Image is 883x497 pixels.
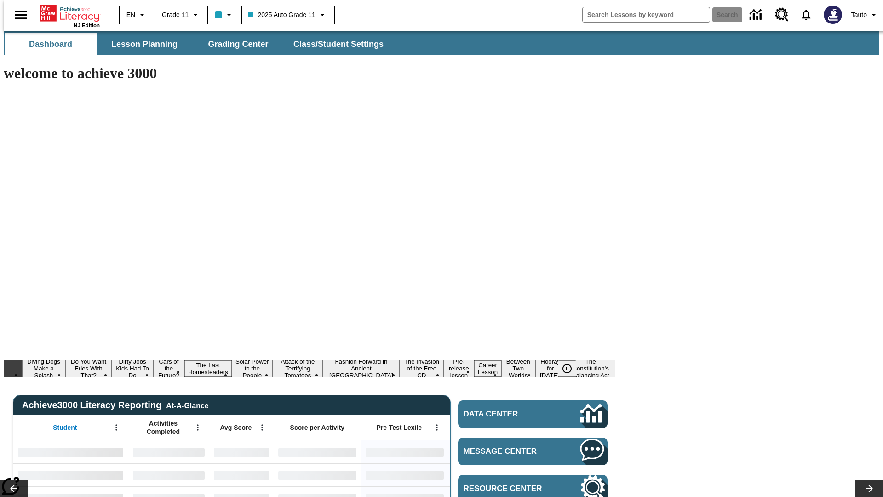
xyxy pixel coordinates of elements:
[111,39,178,50] span: Lesson Planning
[209,440,274,463] div: No Data,
[4,31,879,55] div: SubNavbar
[794,3,818,27] a: Notifications
[162,10,189,20] span: Grade 11
[5,33,97,55] button: Dashboard
[474,360,501,377] button: Slide 11 Career Lesson
[566,357,615,380] button: Slide 14 The Constitution's Balancing Act
[232,357,273,380] button: Slide 6 Solar Power to the People
[400,357,444,380] button: Slide 9 The Invasion of the Free CD
[501,357,535,380] button: Slide 12 Between Two Worlds
[109,421,123,434] button: Open Menu
[273,357,323,380] button: Slide 7 Attack of the Terrifying Tomatoes
[377,423,422,432] span: Pre-Test Lexile
[444,357,474,380] button: Slide 10 Pre-release lesson
[286,33,391,55] button: Class/Student Settings
[464,410,550,419] span: Data Center
[209,463,274,486] div: No Data,
[818,3,848,27] button: Select a new avatar
[535,357,566,380] button: Slide 13 Hooray for Constitution Day!
[211,6,238,23] button: Class color is light blue. Change class color
[558,360,585,377] div: Pause
[255,421,269,434] button: Open Menu
[133,419,194,436] span: Activities Completed
[848,6,883,23] button: Profile/Settings
[583,7,710,22] input: search field
[29,39,72,50] span: Dashboard
[208,39,268,50] span: Grading Center
[458,400,608,428] a: Data Center
[855,480,883,497] button: Lesson carousel, Next
[192,33,284,55] button: Grading Center
[128,463,209,486] div: No Data,
[191,421,205,434] button: Open Menu
[458,438,608,465] a: Message Center
[128,440,209,463] div: No Data,
[65,357,112,380] button: Slide 2 Do You Want Fries With That?
[40,4,100,23] a: Home
[824,6,842,24] img: Avatar
[184,360,232,377] button: Slide 5 The Last Homesteaders
[744,2,769,28] a: Data Center
[40,3,100,28] div: Home
[7,1,34,29] button: Open side menu
[245,6,331,23] button: Class: 2025 Auto Grade 11, Select your class
[293,39,384,50] span: Class/Student Settings
[22,400,209,410] span: Achieve3000 Literacy Reporting
[122,6,152,23] button: Language: EN, Select a language
[22,357,65,380] button: Slide 1 Diving Dogs Make a Splash
[74,23,100,28] span: NJ Edition
[166,400,208,410] div: At-A-Glance
[53,423,77,432] span: Student
[158,6,205,23] button: Grade: Grade 11, Select a grade
[220,423,252,432] span: Avg Score
[464,484,553,493] span: Resource Center
[430,421,444,434] button: Open Menu
[126,10,135,20] span: EN
[769,2,794,27] a: Resource Center, Will open in new tab
[153,357,184,380] button: Slide 4 Cars of the Future?
[4,65,615,82] h1: welcome to achieve 3000
[98,33,190,55] button: Lesson Planning
[248,10,315,20] span: 2025 Auto Grade 11
[290,423,345,432] span: Score per Activity
[4,33,392,55] div: SubNavbar
[323,357,400,380] button: Slide 8 Fashion Forward in Ancient Rome
[464,447,553,456] span: Message Center
[112,357,153,380] button: Slide 3 Dirty Jobs Kids Had To Do
[851,10,867,20] span: Tauto
[558,360,576,377] button: Pause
